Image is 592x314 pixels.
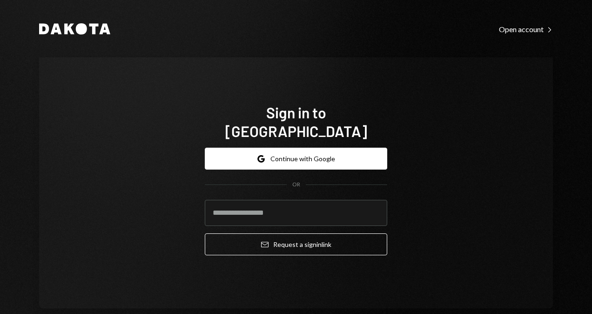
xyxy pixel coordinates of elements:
[205,233,387,255] button: Request a signinlink
[499,25,553,34] div: Open account
[205,103,387,140] h1: Sign in to [GEOGRAPHIC_DATA]
[499,24,553,34] a: Open account
[292,181,300,189] div: OR
[205,148,387,170] button: Continue with Google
